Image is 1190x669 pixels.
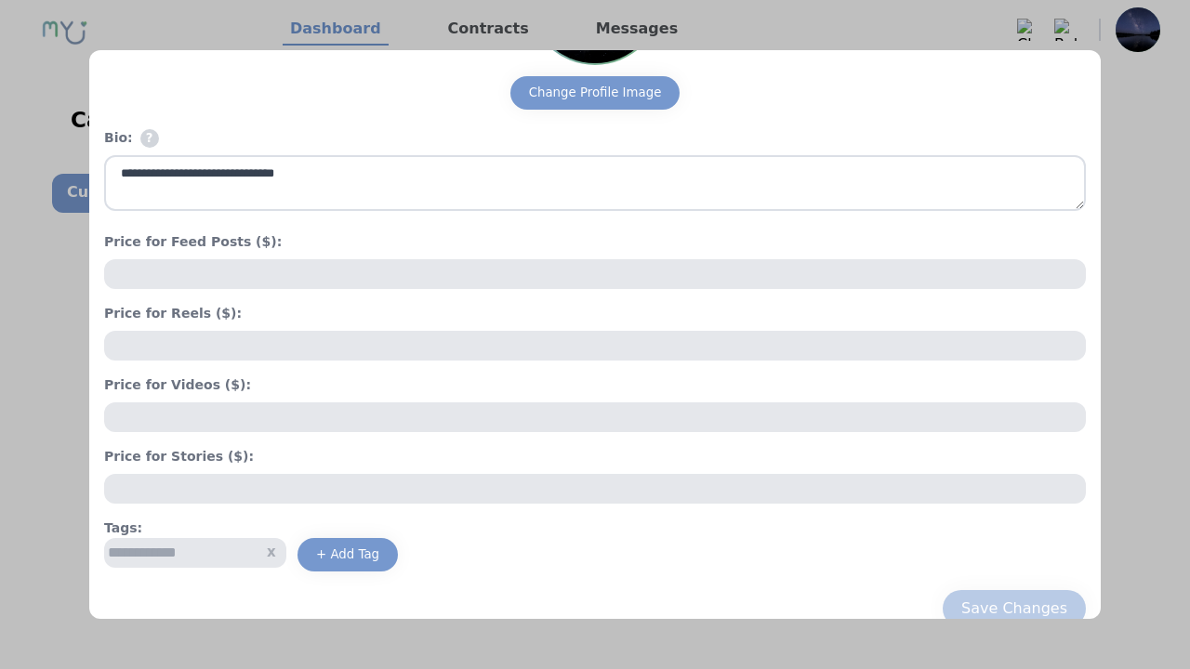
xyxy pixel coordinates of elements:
span: Tell potential clients about yourself! Who are you as a creator or an influencer? What causes mot... [140,129,159,148]
button: x [258,537,285,565]
span: x [258,541,285,564]
button: Save Changes [943,590,1086,627]
h4: Price for Stories ($): [104,447,1086,466]
div: Save Changes [961,597,1067,620]
div: Change Profile Image [529,84,662,102]
h4: Price for Feed Posts ($): [104,232,1086,252]
h4: Bio: [104,128,1086,148]
h4: Price for Reels ($): [104,304,1086,323]
button: + Add Tag [297,538,398,571]
h4: Price for Videos ($): [104,375,1086,395]
div: + Add Tag [316,545,379,564]
h4: Tags: [104,518,1086,538]
button: Change Profile Image [510,76,681,110]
